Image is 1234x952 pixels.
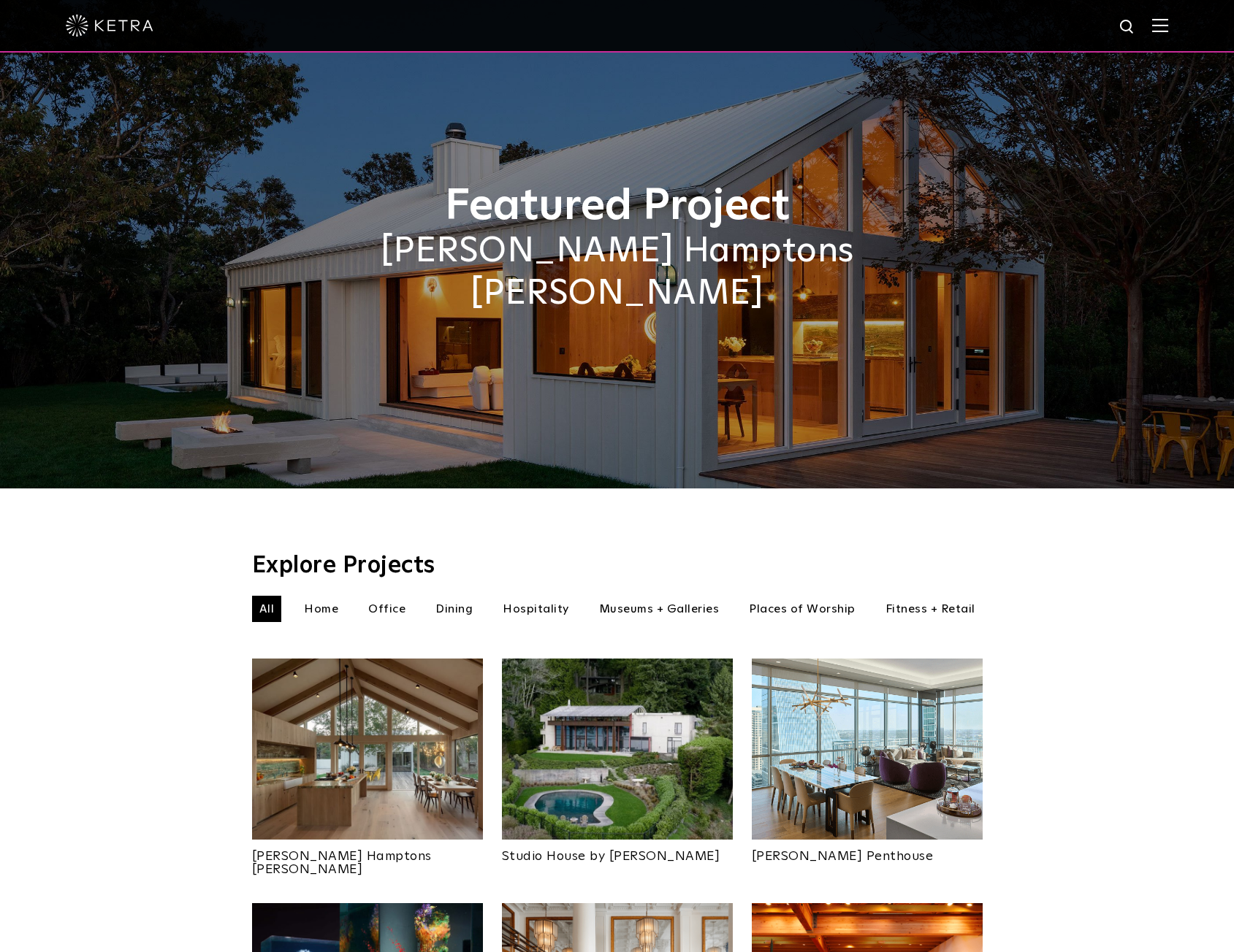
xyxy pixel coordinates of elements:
[252,659,483,840] img: Project_Landing_Thumbnail-2021
[361,596,413,622] li: Office
[742,596,863,622] li: Places of Worship
[252,596,282,622] li: All
[252,840,483,876] a: [PERSON_NAME] Hamptons [PERSON_NAME]
[66,15,153,37] img: ketra-logo-2019-white
[495,596,576,622] li: Hospitality
[252,183,983,231] h1: Featured Project
[878,596,983,622] li: Fitness + Retail
[502,659,733,840] img: An aerial view of Olson Kundig's Studio House in Seattle
[252,554,983,577] h3: Explore Projects
[428,596,480,622] li: Dining
[752,840,983,863] a: [PERSON_NAME] Penthouse
[592,596,727,622] li: Museums + Galleries
[252,231,983,315] h2: [PERSON_NAME] Hamptons [PERSON_NAME]
[502,840,733,863] a: Studio House by [PERSON_NAME]
[752,659,983,840] img: Project_Landing_Thumbnail-2022smaller
[1119,18,1137,37] img: search icon
[297,596,346,622] li: Home
[1152,18,1168,32] img: Hamburger%20Nav.svg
